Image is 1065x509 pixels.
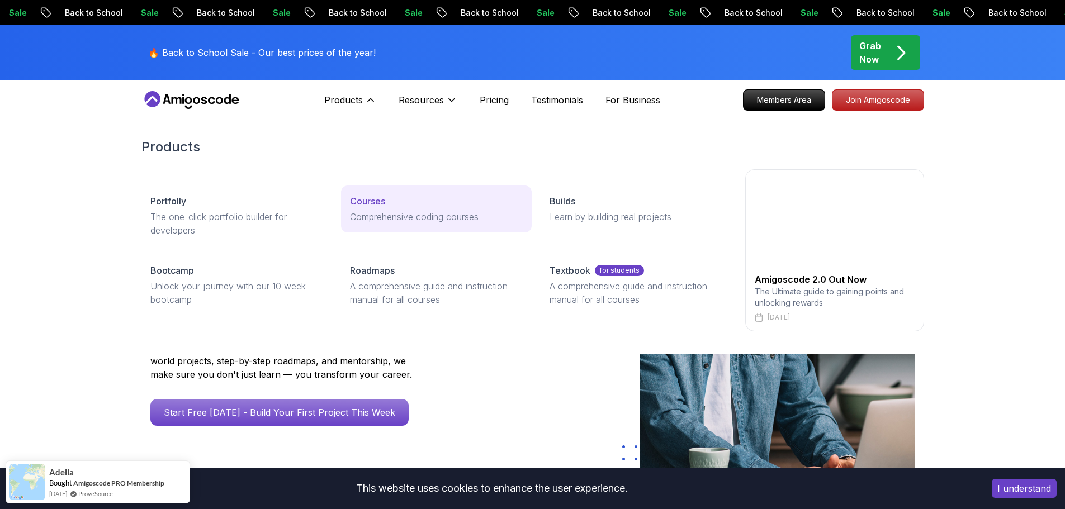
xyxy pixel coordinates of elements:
[992,479,1057,498] button: Accept cookies
[768,313,790,322] p: [DATE]
[832,89,924,111] a: Join Amigoscode
[49,489,67,498] span: [DATE]
[150,327,419,381] p: Amigoscode has helped thousands of developers land roles at Amazon, Starling Bank, Mercado Livre,...
[527,7,562,18] p: Sale
[73,478,164,488] a: Amigoscode PRO Membership
[595,265,644,276] p: for students
[583,7,659,18] p: Back to School
[55,7,131,18] p: Back to School
[605,93,660,107] a: For Business
[978,7,1054,18] p: Back to School
[531,93,583,107] a: Testimonials
[541,185,731,232] a: BuildsLearn by building real projects
[395,7,430,18] p: Sale
[846,7,922,18] p: Back to School
[745,169,924,331] a: amigoscode 2.0Amigoscode 2.0 Out NowThe Ultimate guide to gaining points and unlocking rewards[DATE]
[150,399,409,426] a: Start Free [DATE] - Build Your First Project This Week
[714,7,791,18] p: Back to School
[399,93,457,116] button: Resources
[550,210,722,223] p: Learn by building real projects
[150,194,186,208] p: Portfolly
[659,7,694,18] p: Sale
[755,286,915,308] p: The Ultimate guide to gaining points and unlocking rewards
[550,279,722,306] p: A comprehensive guide and instruction manual for all courses
[187,7,263,18] p: Back to School
[350,210,523,223] p: Comprehensive coding courses
[148,46,376,59] p: 🔥 Back to School Sale - Our best prices of the year!
[480,93,509,107] a: Pricing
[399,93,444,107] p: Resources
[324,93,363,107] p: Products
[350,264,395,277] p: Roadmaps
[141,185,332,246] a: PortfollyThe one-click portfolio builder for developers
[341,185,532,232] a: CoursesComprehensive coding courses
[550,194,575,208] p: Builds
[350,279,523,306] p: A comprehensive guide and instruction manual for all courses
[141,255,332,315] a: BootcampUnlock your journey with our 10 week bootcamp
[141,138,924,156] h2: Products
[150,279,323,306] p: Unlock your journey with our 10 week bootcamp
[550,264,590,277] p: Textbook
[131,7,167,18] p: Sale
[922,7,958,18] p: Sale
[324,93,376,116] button: Products
[744,90,825,110] p: Members Area
[743,89,825,111] a: Members Area
[8,476,975,501] div: This website uses cookies to enhance the user experience.
[859,39,881,66] p: Grab Now
[755,179,915,268] img: amigoscode 2.0
[49,478,72,487] span: Bought
[755,273,915,286] h2: Amigoscode 2.0 Out Now
[263,7,299,18] p: Sale
[49,468,74,477] span: Adella
[9,464,45,500] img: provesource social proof notification image
[350,194,385,208] p: Courses
[791,7,826,18] p: Sale
[541,255,731,315] a: Textbookfor studentsA comprehensive guide and instruction manual for all courses
[832,90,924,110] p: Join Amigoscode
[319,7,395,18] p: Back to School
[150,264,194,277] p: Bootcamp
[341,255,532,315] a: RoadmapsA comprehensive guide and instruction manual for all courses
[451,7,527,18] p: Back to School
[150,210,323,237] p: The one-click portfolio builder for developers
[78,489,113,498] a: ProveSource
